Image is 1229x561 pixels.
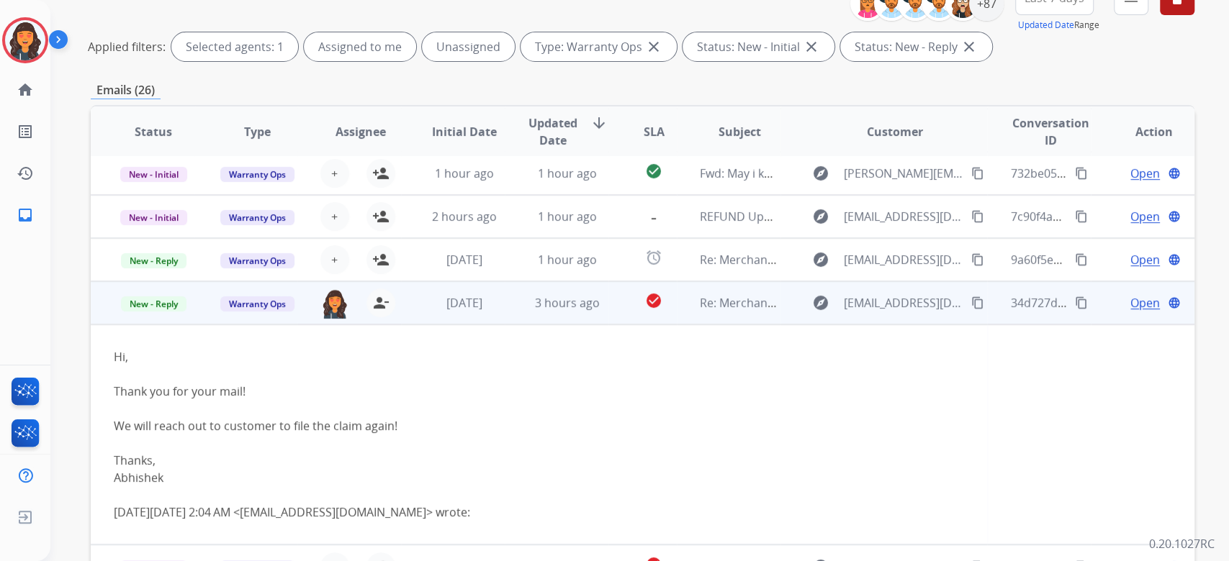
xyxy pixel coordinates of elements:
mat-icon: inbox [17,206,34,224]
mat-icon: content_copy [1075,210,1088,223]
mat-icon: person_remove [372,294,390,311]
mat-icon: explore [812,294,829,311]
mat-icon: history [17,165,34,182]
span: [PERSON_NAME][EMAIL_ADDRESS][PERSON_NAME][DOMAIN_NAME] [844,165,963,182]
span: 7c90f4a4-02fb-4d66-9710-83fbbdafc82e [1010,209,1223,224]
span: 3 hours ago [535,295,600,311]
div: Hi, [114,348,964,486]
img: avatar [5,20,45,60]
mat-icon: person_add [372,251,390,268]
mat-icon: content_copy [1075,296,1088,309]
span: Re: Merchant Escalation Notification for Request 659324 [700,295,1004,311]
span: Conversation ID [1010,114,1090,149]
div: Abhishek [114,469,964,486]
span: Updated Date [528,114,579,149]
div: [DATE][DATE] 2:04 AM < > wrote: [114,503,964,521]
span: [EMAIL_ADDRESS][DOMAIN_NAME] [844,294,963,311]
mat-icon: - [645,206,662,223]
th: Action [1091,106,1194,157]
mat-icon: close [960,38,978,55]
div: Status: New - Initial [683,32,834,61]
span: New - Initial [120,167,187,182]
mat-icon: list_alt [17,123,34,140]
span: Warranty Ops [220,167,294,182]
span: Subject [719,123,761,140]
span: + [331,165,338,182]
span: Re: Merchant Escalation Notification for Request 658878 [700,252,1004,268]
mat-icon: language [1168,253,1181,266]
mat-icon: language [1168,296,1181,309]
span: New - Reply [121,296,186,311]
mat-icon: content_copy [1075,167,1088,180]
span: [DATE] [446,252,482,268]
p: 0.20.1027RC [1149,535,1215,552]
div: Unassigned [422,32,515,61]
span: 1 hour ago [538,165,597,181]
mat-icon: content_copy [971,296,984,309]
span: Status [135,123,172,140]
span: 9a60f5e5-a808-4097-8035-64a15425f277 [1010,252,1226,268]
span: 2 hours ago [431,209,496,224]
span: REFUND Update Contract ID: 3638585a-c5cc-4dac-a57e-f32ec9bd9b8c [700,209,1076,224]
mat-icon: person_add [372,208,390,225]
button: + [320,159,349,188]
mat-icon: language [1168,210,1181,223]
span: New - Reply [121,253,186,268]
mat-icon: alarm [645,249,662,266]
span: [EMAIL_ADDRESS][DOMAIN_NAME] [844,251,963,268]
div: Thanks, [114,452,964,469]
mat-icon: check_circle [645,163,662,180]
span: Type [244,123,271,140]
span: Warranty Ops [220,210,294,225]
span: + [331,251,338,268]
mat-icon: check_circle [645,292,662,309]
div: Assigned to me [304,32,416,61]
span: Range [1018,19,1099,31]
span: Warranty Ops [220,253,294,268]
div: Selected agents: 1 [171,32,298,61]
span: 1 hour ago [538,209,597,224]
span: [DATE] [446,295,482,311]
p: Emails (26) [91,81,161,99]
span: SLA [643,123,664,140]
button: + [320,245,349,274]
div: Type: Warranty Ops [521,32,677,61]
span: Initial Date [431,123,496,140]
p: Applied filters: [88,38,166,55]
span: 1 hour ago [434,165,493,181]
span: Warranty Ops [220,296,294,311]
mat-icon: language [1168,167,1181,180]
mat-icon: content_copy [1075,253,1088,266]
mat-icon: explore [812,208,829,225]
div: Status: New - Reply [840,32,992,61]
span: 1 hour ago [538,252,597,268]
span: 732be058-782f-4ee9-a9a5-6c2e63500e21 [1010,165,1229,181]
button: + [320,202,349,231]
span: [EMAIL_ADDRESS][DOMAIN_NAME] [844,208,963,225]
mat-icon: close [803,38,820,55]
a: [EMAIL_ADDRESS][DOMAIN_NAME] [240,504,426,520]
span: + [331,208,338,225]
mat-icon: person_add [372,165,390,182]
div: Thank you for your mail! [114,383,964,400]
button: Updated Date [1018,19,1074,31]
img: agent-avatar [320,288,349,319]
mat-icon: home [17,81,34,99]
mat-icon: explore [812,165,829,182]
span: Open [1130,294,1160,311]
div: We will reach out to customer to file the claim again! [114,417,964,434]
mat-icon: content_copy [971,167,984,180]
span: New - Initial [120,210,187,225]
mat-icon: arrow_downward [590,114,608,132]
mat-icon: content_copy [971,253,984,266]
span: Assignee [336,123,386,140]
span: Open [1130,208,1160,225]
span: Open [1130,165,1160,182]
span: Customer [867,123,923,140]
span: Open [1130,251,1160,268]
mat-icon: explore [812,251,829,268]
mat-icon: content_copy [971,210,984,223]
mat-icon: close [645,38,662,55]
